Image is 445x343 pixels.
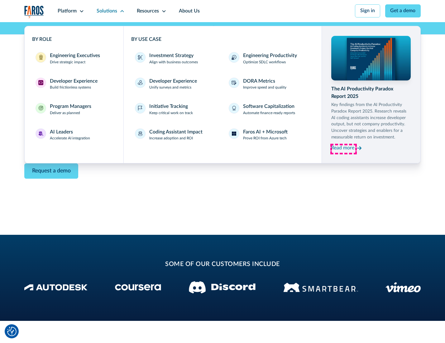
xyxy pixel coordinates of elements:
img: AI Leaders [38,131,43,136]
div: The AI Productivity Paradox Report 2025 [331,85,410,100]
a: Engineering ExecutivesEngineering ExecutivesDrive strategic impact [32,48,116,69]
a: DORA MetricsImprove speed and quality [225,74,314,94]
div: Initiative Tracking [149,103,188,110]
div: AI Leaders [50,128,73,136]
p: Deliver as planned [50,110,80,116]
p: Prove ROI from Azure tech [243,136,287,141]
img: Autodesk Logo [24,284,88,291]
div: Developer Experience [50,78,98,85]
h2: some of our customers include [74,260,371,269]
div: BY ROLE [32,36,116,43]
p: Key findings from the AI Productivity Paradox Report 2025. Research reveals AI coding assistants ... [331,102,410,141]
div: Software Capitalization [243,103,294,110]
a: Sign in [355,4,380,17]
p: Improve speed and quality [243,85,286,90]
button: Cookie Settings [7,327,17,336]
p: Increase adoption and ROI [149,136,193,141]
a: Initiative TrackingKeep critical work on track [131,99,220,120]
a: Developer ExperienceUnify surveys and metrics [131,74,220,94]
div: Investment Strategy [149,52,194,60]
div: Read more [331,144,354,152]
p: Align with business outcomes [149,60,198,65]
img: Discord logo [189,281,256,293]
p: Unify surveys and metrics [149,85,191,90]
p: Optimize SDLC workflows [243,60,286,65]
p: Drive strategic impact [50,60,85,65]
p: Keep critical work on track [149,110,193,116]
a: AI LeadersAI LeadersAccelerate AI integration [32,125,116,145]
img: Vimeo logo [385,282,421,292]
a: Investment StrategyAlign with business outcomes [131,48,220,69]
div: Resources [137,7,159,15]
img: Program Managers [38,106,43,111]
div: Faros AI + Microsoft [243,128,288,136]
div: Developer Experience [149,78,197,85]
a: Coding Assistant ImpactIncrease adoption and ROI [131,125,220,145]
img: Coursera Logo [115,284,161,291]
div: Program Managers [50,103,91,110]
a: Faros AI + MicrosoftProve ROI from Azure tech [225,125,314,145]
div: DORA Metrics [243,78,275,85]
p: Build frictionless systems [50,85,91,90]
a: Get a demo [385,4,421,17]
img: Engineering Executives [38,55,43,60]
a: Contact Modal [24,163,79,179]
a: Engineering ProductivityOptimize SDLC workflows [225,48,314,69]
div: Coding Assistant Impact [149,128,203,136]
div: Engineering Executives [50,52,100,60]
div: BY USE CASE [131,36,314,43]
img: Revisit consent button [7,327,17,336]
a: The AI Productivity Paradox Report 2025Key findings from the AI Productivity Paradox Report 2025.... [331,36,410,153]
img: Developer Experience [38,80,43,85]
img: Smartbear Logo [283,282,358,293]
img: Logo of the analytics and reporting company Faros. [24,6,44,18]
a: Developer ExperienceDeveloper ExperienceBuild frictionless systems [32,74,116,94]
div: Engineering Productivity [243,52,297,60]
p: Automate finance-ready reports [243,110,295,116]
a: Software CapitalizationAutomate finance-ready reports [225,99,314,120]
div: Platform [58,7,77,15]
div: Solutions [97,7,117,15]
nav: Solutions [24,22,421,163]
a: Program ManagersProgram ManagersDeliver as planned [32,99,116,120]
a: home [24,6,44,18]
p: Accelerate AI integration [50,136,90,141]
